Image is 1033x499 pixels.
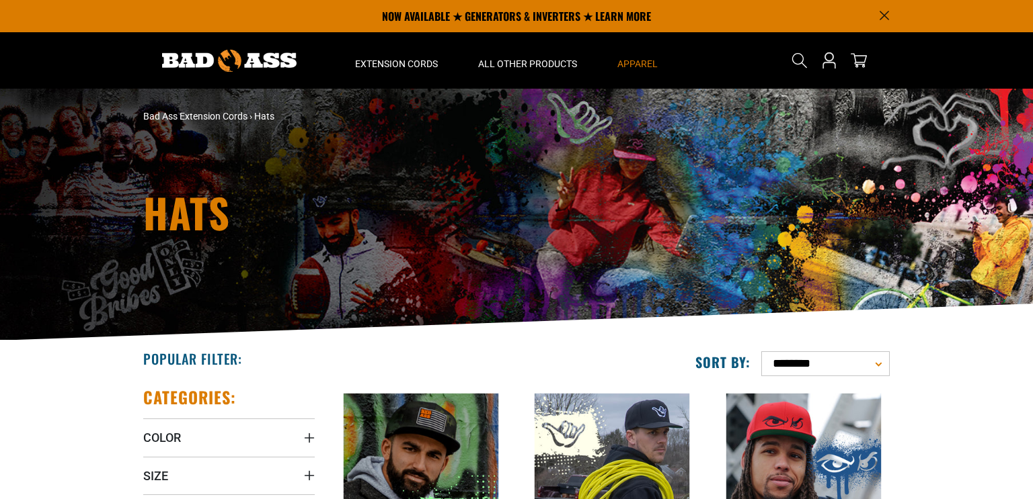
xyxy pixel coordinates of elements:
summary: Size [143,457,315,494]
span: Extension Cords [355,58,438,70]
a: Bad Ass Extension Cords [143,111,247,122]
span: › [250,111,252,122]
label: Sort by: [695,353,751,371]
span: All Other Products [478,58,577,70]
summary: All Other Products [458,32,597,89]
summary: Color [143,418,315,456]
span: Color [143,430,181,445]
summary: Apparel [597,32,678,89]
summary: Search [789,50,810,71]
nav: breadcrumbs [143,109,634,124]
span: Size [143,468,168,484]
h1: Hats [143,192,634,232]
span: Hats [254,111,274,122]
h2: Popular Filter: [143,350,242,367]
img: Bad Ass Extension Cords [162,50,297,72]
span: Apparel [617,58,658,70]
h2: Categories: [143,387,236,408]
summary: Extension Cords [335,32,458,89]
